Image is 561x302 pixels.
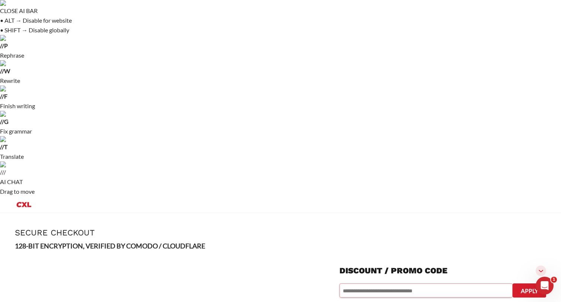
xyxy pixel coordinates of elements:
button: Apply [513,283,546,298]
span: 1 [551,277,557,283]
iframe: Intercom live chat [536,277,554,295]
h1: Secure Checkout [15,228,546,237]
h3: Discount / promo code [340,266,447,276]
strong: 128-BIT ENCRYPTION, VERIFIED BY COMODO / CLOUDFLARE [15,242,205,250]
